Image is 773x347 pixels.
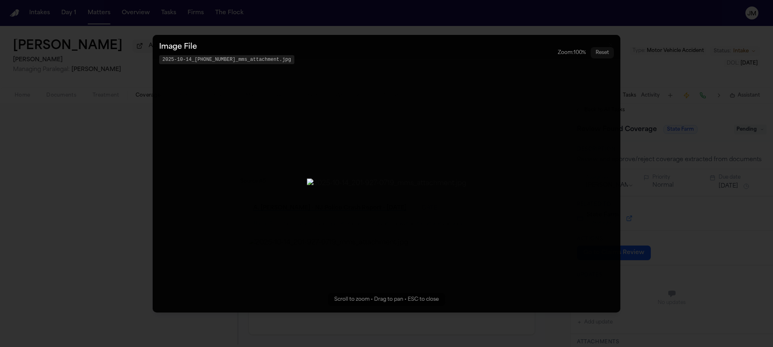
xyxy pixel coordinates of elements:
[159,41,294,53] h3: Image File
[558,50,586,56] div: Zoom: 100 %
[307,179,466,188] img: 2025-10-14_201-927-0719_mms_attachment.jpg
[153,35,620,313] button: Zoomable image viewer. Use mouse wheel to zoom, drag to pan, or press R to reset.
[159,55,294,64] span: 2025-10-14_[PHONE_NUMBER]_mms_attachment.jpg
[328,293,445,306] div: Scroll to zoom • Drag to pan • ESC to close
[591,47,614,58] button: Reset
